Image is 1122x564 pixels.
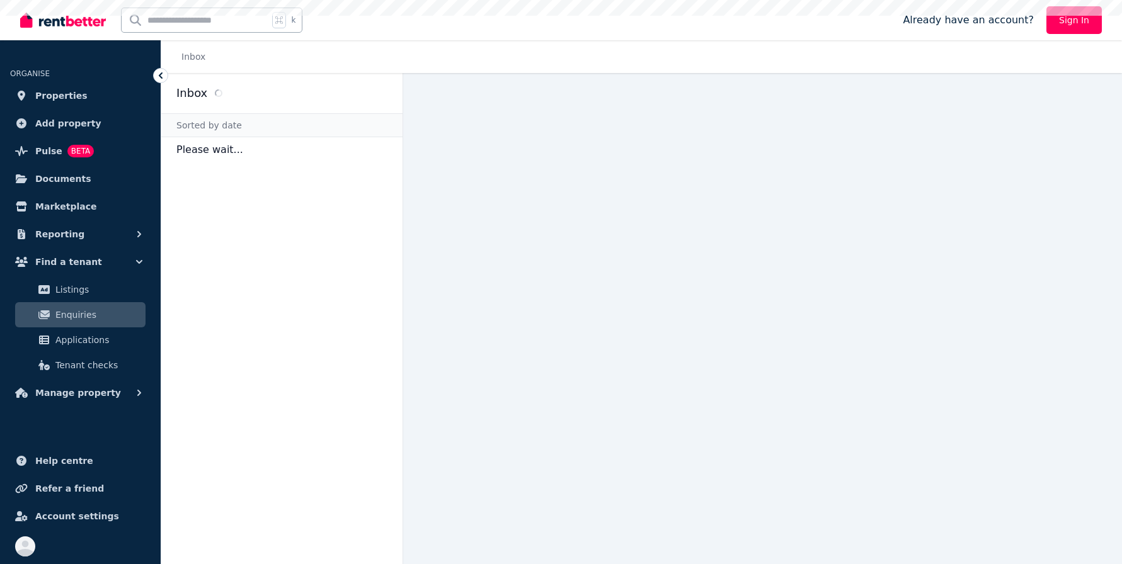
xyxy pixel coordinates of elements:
[67,145,94,157] span: BETA
[20,11,106,30] img: RentBetter
[35,144,62,159] span: Pulse
[35,481,104,496] span: Refer a friend
[10,69,50,78] span: ORGANISE
[10,504,151,529] a: Account settings
[55,282,140,297] span: Listings
[35,453,93,468] span: Help centre
[35,199,96,214] span: Marketplace
[10,448,151,473] a: Help centre
[161,40,220,73] nav: Breadcrumb
[10,111,151,136] a: Add property
[10,138,151,164] a: PulseBETA
[15,302,146,327] a: Enquiries
[161,137,403,162] p: Please wait...
[35,88,88,103] span: Properties
[1046,6,1102,34] a: Sign In
[55,358,140,373] span: Tenant checks
[55,332,140,347] span: Applications
[35,254,102,269] span: Find a tenant
[15,277,146,302] a: Listings
[35,171,91,186] span: Documents
[15,327,146,352] a: Applications
[15,352,146,378] a: Tenant checks
[10,83,151,108] a: Properties
[35,116,101,131] span: Add property
[35,227,84,242] span: Reporting
[55,307,140,322] span: Enquiries
[10,222,151,247] button: Reporting
[10,476,151,501] a: Refer a friend
[291,15,295,25] span: k
[10,166,151,191] a: Documents
[10,380,151,405] button: Manage property
[10,249,151,274] button: Find a tenant
[903,13,1034,28] span: Already have an account?
[10,194,151,219] a: Marketplace
[176,84,207,102] h2: Inbox
[161,113,403,137] div: Sorted by date
[35,385,121,400] span: Manage property
[181,52,205,62] a: Inbox
[35,509,119,524] span: Account settings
